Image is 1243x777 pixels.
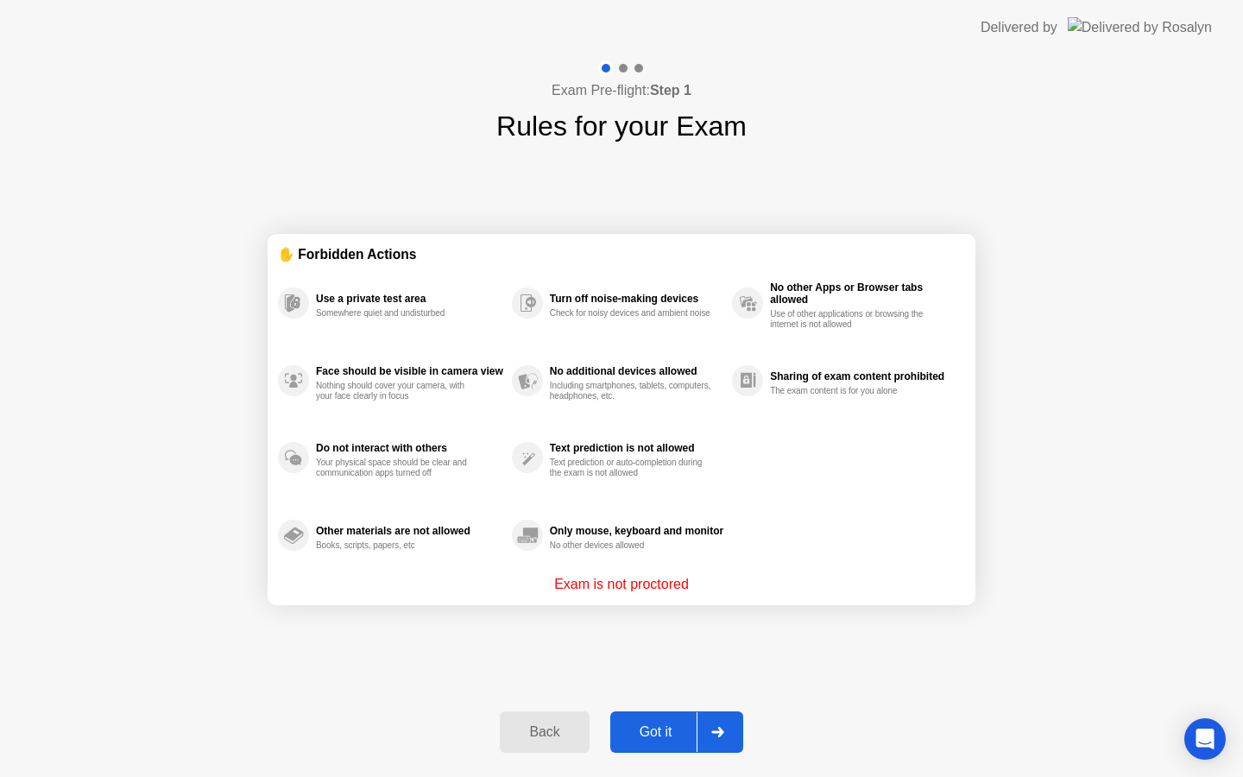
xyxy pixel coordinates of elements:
[770,309,933,330] div: Use of other applications or browsing the internet is not allowed
[316,381,479,401] div: Nothing should cover your camera, with your face clearly in focus
[770,370,956,382] div: Sharing of exam content prohibited
[770,386,933,396] div: The exam content is for you alone
[1184,718,1226,760] div: Open Intercom Messenger
[496,105,747,147] h1: Rules for your Exam
[615,724,697,740] div: Got it
[550,458,713,478] div: Text prediction or auto-completion during the exam is not allowed
[278,244,965,264] div: ✋ Forbidden Actions
[770,281,956,306] div: No other Apps or Browser tabs allowed
[550,293,723,305] div: Turn off noise-making devices
[550,525,723,537] div: Only mouse, keyboard and monitor
[316,525,503,537] div: Other materials are not allowed
[316,442,503,454] div: Do not interact with others
[550,308,713,319] div: Check for noisy devices and ambient noise
[550,381,713,401] div: Including smartphones, tablets, computers, headphones, etc.
[550,540,713,551] div: No other devices allowed
[1068,17,1212,37] img: Delivered by Rosalyn
[552,80,691,101] h4: Exam Pre-flight:
[316,458,479,478] div: Your physical space should be clear and communication apps turned off
[610,711,743,753] button: Got it
[316,365,503,377] div: Face should be visible in camera view
[554,574,689,595] p: Exam is not proctored
[550,365,723,377] div: No additional devices allowed
[650,83,691,98] b: Step 1
[981,17,1057,38] div: Delivered by
[505,724,584,740] div: Back
[316,540,479,551] div: Books, scripts, papers, etc
[316,293,503,305] div: Use a private test area
[550,442,723,454] div: Text prediction is not allowed
[316,308,479,319] div: Somewhere quiet and undisturbed
[500,711,589,753] button: Back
